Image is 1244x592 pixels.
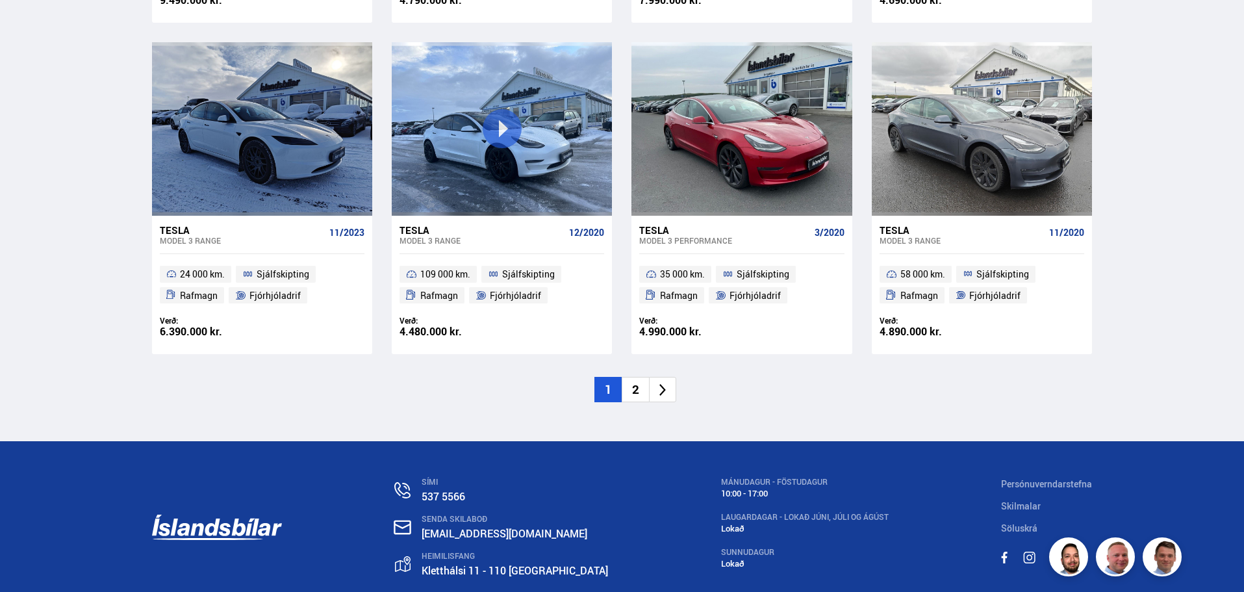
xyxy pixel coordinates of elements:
img: FbJEzSuNWCJXmdc-.webp [1145,539,1184,578]
li: 2 [622,377,649,402]
span: Fjórhjóladrif [969,288,1021,303]
a: Skilmalar [1001,500,1041,512]
div: Model 3 PERFORMANCE [639,236,809,245]
div: Verð: [639,316,742,326]
div: Tesla [160,224,324,236]
div: Tesla [639,224,809,236]
div: Lokað [721,559,889,569]
div: Model 3 RANGE [400,236,564,245]
div: 4.990.000 kr. [639,326,742,337]
div: Verð: [880,316,982,326]
span: Sjálfskipting [502,266,555,282]
span: 24 000 km. [180,266,225,282]
span: Rafmagn [900,288,938,303]
span: 11/2023 [329,227,364,238]
button: Open LiveChat chat widget [10,5,49,44]
a: Tesla Model 3 RANGE 12/2020 109 000 km. Sjálfskipting Rafmagn Fjórhjóladrif Verð: 4.480.000 kr. [392,216,612,355]
div: Lokað [721,524,889,534]
a: 537 5566 [422,489,465,504]
div: 10:00 - 17:00 [721,489,889,498]
div: 4.480.000 kr. [400,326,502,337]
a: Tesla Model 3 RANGE 11/2023 24 000 km. Sjálfskipting Rafmagn Fjórhjóladrif Verð: 6.390.000 kr. [152,216,372,355]
span: 58 000 km. [900,266,945,282]
span: Fjórhjóladrif [249,288,301,303]
a: Tesla Model 3 RANGE 11/2020 58 000 km. Sjálfskipting Rafmagn Fjórhjóladrif Verð: 4.890.000 kr. [872,216,1092,355]
span: Rafmagn [660,288,698,303]
div: LAUGARDAGAR - Lokað Júni, Júli og Ágúst [721,513,889,522]
span: 11/2020 [1049,227,1084,238]
div: MÁNUDAGUR - FÖSTUDAGUR [721,478,889,487]
a: Kletthálsi 11 - 110 [GEOGRAPHIC_DATA] [422,563,608,578]
div: Tesla [400,224,564,236]
span: 35 000 km. [660,266,705,282]
span: Rafmagn [420,288,458,303]
div: Verð: [160,316,262,326]
img: n0V2lOsqF3l1V2iz.svg [394,482,411,498]
span: Sjálfskipting [976,266,1029,282]
span: Rafmagn [180,288,218,303]
a: [EMAIL_ADDRESS][DOMAIN_NAME] [422,526,587,541]
span: Sjálfskipting [257,266,309,282]
img: gp4YpyYFnEr45R34.svg [395,556,411,573]
div: SENDA SKILABOÐ [422,515,608,524]
span: 3/2020 [815,227,844,238]
div: Tesla [880,224,1044,236]
div: 6.390.000 kr. [160,326,262,337]
img: nHj8e-n-aHgjukTg.svg [394,520,411,535]
a: Söluskrá [1001,522,1037,534]
span: Fjórhjóladrif [490,288,541,303]
div: Model 3 RANGE [880,236,1044,245]
li: 1 [594,377,622,402]
span: Sjálfskipting [737,266,789,282]
span: 12/2020 [569,227,604,238]
a: Tesla Model 3 PERFORMANCE 3/2020 35 000 km. Sjálfskipting Rafmagn Fjórhjóladrif Verð: 4.990.000 kr. [631,216,852,355]
span: Fjórhjóladrif [730,288,781,303]
div: SUNNUDAGUR [721,548,889,557]
div: 4.890.000 kr. [880,326,982,337]
div: Verð: [400,316,502,326]
a: Persónuverndarstefna [1001,478,1092,490]
span: 109 000 km. [420,266,470,282]
img: nhp88E3Fdnt1Opn2.png [1051,539,1090,578]
div: SÍMI [422,478,608,487]
img: siFngHWaQ9KaOqBr.png [1098,539,1137,578]
div: HEIMILISFANG [422,552,608,561]
div: Model 3 RANGE [160,236,324,245]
